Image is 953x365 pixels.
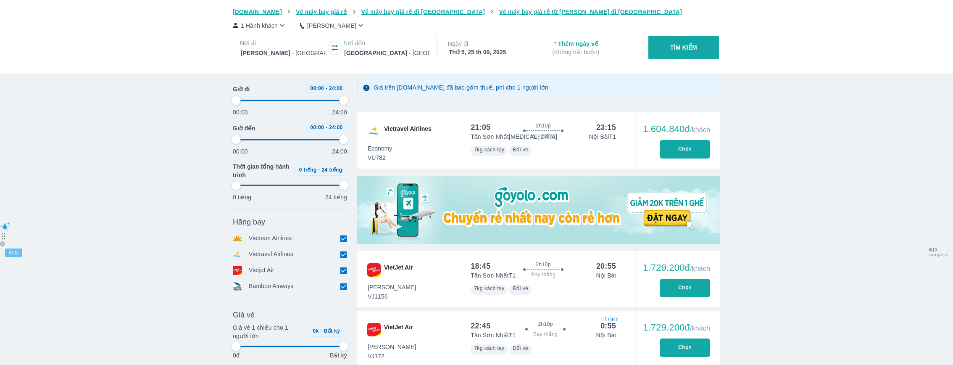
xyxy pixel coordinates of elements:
p: TÌM KIẾM [670,43,697,52]
p: 0 tiếng [233,193,251,201]
span: - [326,85,327,91]
p: [PERSON_NAME] [307,21,356,30]
span: /khách [690,126,710,133]
span: 24:00 [329,85,343,91]
span: VietJet Air [384,323,413,336]
div: 23:15 [596,122,616,132]
span: Đổi vé [513,286,528,291]
button: 1 Hành khách [233,21,287,30]
p: Vietjet Air [249,266,274,275]
span: [PERSON_NAME] [368,283,416,291]
span: Bất kỳ [324,328,340,334]
span: 0 / 10 [929,248,948,253]
p: Nơi đi [240,39,326,47]
p: Vietravel Airlines [249,250,293,259]
span: + 1 ngày [600,316,616,323]
div: Thứ 5, 25 th 09, 2025 [449,48,534,56]
p: 1 Hành khách [241,21,278,30]
span: /khách [690,325,710,332]
p: Tân Sơn Nhất [MEDICAL_DATA] [471,132,557,141]
p: 0đ [233,351,240,360]
span: [PERSON_NAME] [368,343,416,351]
span: VU782 [368,153,392,162]
span: Giờ đến [233,124,255,132]
p: 24 tiếng [325,193,347,201]
p: Vietnam Airlines [249,234,292,243]
p: Giá vé 1 chiều cho 1 người lớn [233,323,303,340]
span: Hãng bay [233,217,265,227]
span: Đổi vé [513,147,528,153]
img: media-0 [357,176,720,244]
span: 24:00 [329,124,343,130]
div: 21:05 [471,122,490,132]
p: ( Không bắt buộc ) [552,48,637,56]
p: Tân Sơn Nhất T1 [471,271,516,280]
div: 1.604.840đ [643,124,710,134]
span: Vé máy bay giá rẻ đi [GEOGRAPHIC_DATA] [361,8,485,15]
span: Vietravel Airlines [384,124,432,138]
p: Nơi đến [343,39,430,47]
span: 2h10p [536,261,550,268]
span: 00:00 [310,124,324,130]
span: 7kg xách tay [474,345,504,351]
button: [PERSON_NAME] [300,21,365,30]
span: - [326,124,327,130]
img: VJ [367,323,381,336]
div: 18:45 [471,261,490,271]
span: Vé máy bay giá rẻ từ [PERSON_NAME] đi [GEOGRAPHIC_DATA] [499,8,682,15]
span: - [321,328,322,334]
p: Nội Bài [596,271,616,280]
span: - [318,167,320,173]
p: Nội Bài [596,331,616,339]
img: VJ [367,263,381,277]
span: 2h10p [538,321,553,328]
span: Thời gian tổng hành trình [233,162,291,179]
span: Giờ đi [233,85,250,93]
div: 1.729.200đ [643,263,710,273]
p: Ngày đi [448,40,534,48]
span: Đổi vé [513,345,528,351]
button: Chọn [660,339,710,357]
p: 24:00 [332,108,347,116]
span: [DOMAIN_NAME] [233,8,282,15]
p: Nội Bài T1 [589,132,616,141]
p: Tân Sơn Nhất T1 [471,331,516,339]
span: VJ172 [368,352,416,360]
span: /khách [690,265,710,272]
span: Vé máy bay giá rẻ [296,8,347,15]
span: 0k [313,328,319,334]
p: Bất kỳ [330,351,347,360]
span: VJ1156 [368,292,416,301]
span: 7kg xách tay [474,147,504,153]
p: Thêm ngày về [552,40,637,56]
div: Beta [5,249,22,257]
span: 7kg xách tay [474,286,504,291]
p: 00:00 [233,147,248,156]
div: 0:55 [600,321,616,331]
span: used queries [929,253,948,257]
p: Giá trên [DOMAIN_NAME] đã bao gồm thuế, phí cho 1 người lớn [374,83,548,92]
div: 20:55 [596,261,616,271]
p: 00:00 [233,108,248,116]
button: Chọn [660,140,710,159]
img: VU [367,124,381,138]
span: 00:00 [310,85,324,91]
span: 24 tiếng [322,167,342,173]
button: Chọn [660,279,710,297]
span: Giá vé [233,310,255,320]
span: 2h10p [536,122,550,129]
span: 0 tiếng [299,167,317,173]
span: Economy [368,144,392,153]
div: 22:45 [471,321,490,331]
p: 24:00 [332,147,347,156]
nav: breadcrumb [233,8,720,16]
button: TÌM KIẾM [648,36,719,59]
p: Bamboo Airways [249,282,293,291]
div: 1.729.200đ [643,323,710,333]
span: VietJet Air [384,263,413,277]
